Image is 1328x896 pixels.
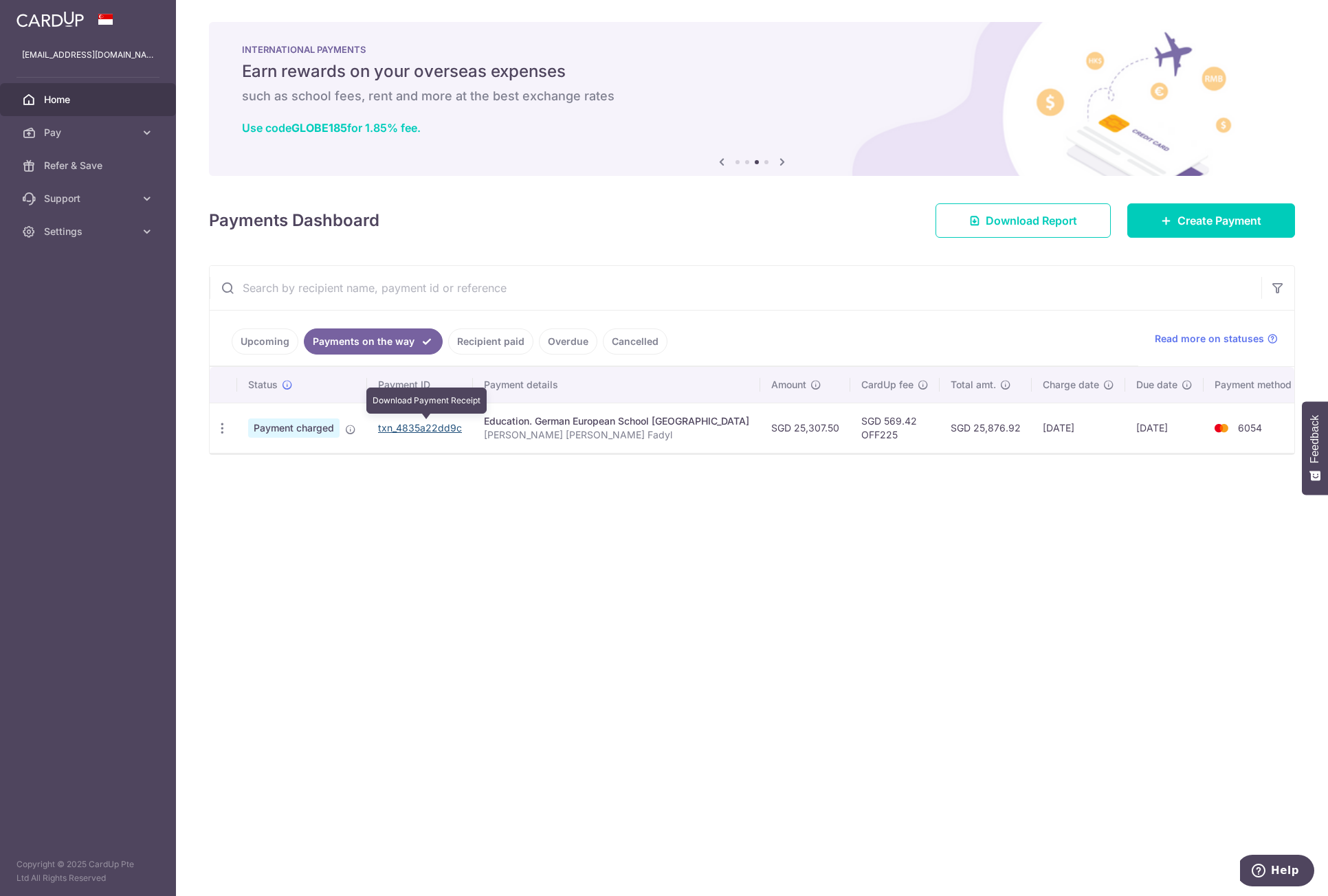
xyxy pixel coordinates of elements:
[484,414,749,428] div: Education. German European School [GEOGRAPHIC_DATA]
[850,403,940,453] td: SGD 569.42 OFF225
[242,44,1262,55] p: INTERNATIONAL PAYMENTS
[760,403,850,453] td: SGD 25,307.50
[1204,367,1308,403] th: Payment method
[484,428,749,442] p: [PERSON_NAME] [PERSON_NAME] Fadyl
[1302,401,1328,495] button: Feedback - Show survey
[1043,378,1099,392] span: Charge date
[44,192,135,205] span: Support
[242,88,1262,104] h6: such as school fees, rent and more at the best exchange rates
[861,378,914,392] span: CardUp fee
[209,208,379,233] h4: Payments Dashboard
[448,328,533,355] a: Recipient paid
[44,225,135,238] span: Settings
[304,328,443,355] a: Payments on the way
[242,60,1262,82] h5: Earn rewards on your overseas expenses
[1238,422,1262,434] span: 6054
[248,418,340,438] span: Payment charged
[242,121,421,135] a: Use codeGLOBE185for 1.85% fee.
[1208,420,1235,436] img: Bank Card
[771,378,806,392] span: Amount
[248,378,278,392] span: Status
[473,367,760,403] th: Payment details
[367,367,473,403] th: Payment ID
[539,328,597,355] a: Overdue
[1155,332,1278,346] a: Read more on statuses
[603,328,667,355] a: Cancelled
[936,203,1111,238] a: Download Report
[986,212,1077,229] span: Download Report
[378,422,462,434] a: txn_4835a22dd9c
[16,11,84,27] img: CardUp
[22,48,154,62] p: [EMAIL_ADDRESS][DOMAIN_NAME]
[1177,212,1261,229] span: Create Payment
[209,22,1295,176] img: International Payment Banner
[1136,378,1177,392] span: Due date
[940,403,1032,453] td: SGD 25,876.92
[1309,415,1321,463] span: Feedback
[1032,403,1125,453] td: [DATE]
[1240,855,1314,889] iframe: Opens a widget where you can find more information
[44,159,135,172] span: Refer & Save
[1125,403,1204,453] td: [DATE]
[44,93,135,107] span: Home
[951,378,996,392] span: Total amt.
[1127,203,1295,238] a: Create Payment
[366,388,487,414] div: Download Payment Receipt
[44,126,135,139] span: Pay
[291,121,347,135] b: GLOBE185
[232,328,298,355] a: Upcoming
[210,266,1261,310] input: Search by recipient name, payment id or reference
[1155,332,1264,346] span: Read more on statuses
